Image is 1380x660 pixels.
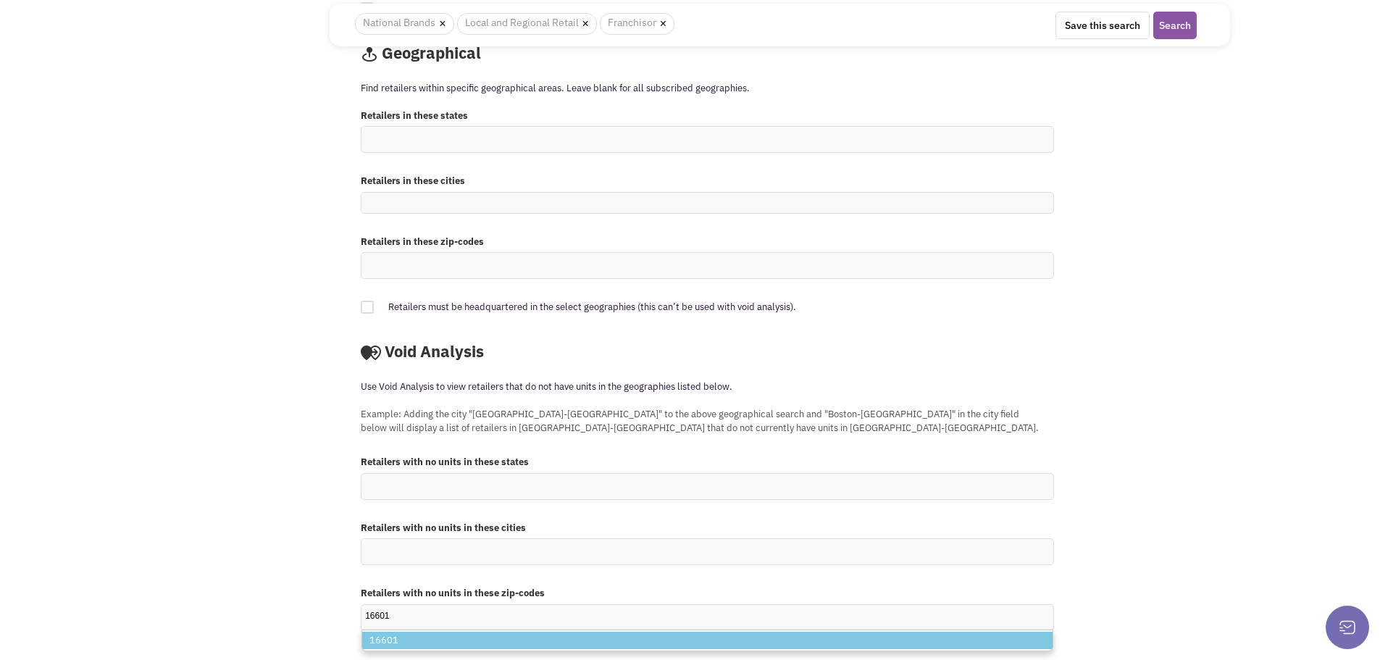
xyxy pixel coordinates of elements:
a: × [660,17,666,30]
label: Retailers with no units in these zip-codes [361,587,1054,601]
label: Geographical [351,41,1063,64]
span: Franchisor [600,13,674,35]
img: icon-voidanalysis.png [361,346,381,360]
span: Retailers must be headquartered in the select geographies (this can’t be used with void analysis). [379,301,1039,314]
button: Search [1153,12,1197,39]
span: Local and Regional Retail [457,13,597,35]
label: Retailers in these states [361,109,1054,123]
p: Use Void Analysis to view retailers that do not have units in the geographies listed below. [361,380,1199,394]
label: Retailers with no units in these states [361,456,1054,469]
input: 16601 [365,609,392,623]
p: Find retailers within specific geographical areas. Leave blank for all subscribed geographies. [361,82,1199,96]
p: Example: Adding the city "[GEOGRAPHIC_DATA]-[GEOGRAPHIC_DATA]" to the above geographical search a... [361,408,1045,435]
span: National Brands [355,13,453,35]
a: × [439,17,446,30]
label: Void Analysis [351,340,1063,362]
label: Retailers in these zip-codes [361,235,1054,249]
span: Has a drive through [375,2,828,16]
li: 16601 [362,632,1053,650]
button: Save this search [1055,12,1150,39]
a: × [582,17,589,30]
img: icon-geographical.png [361,46,378,63]
label: Retailers with no units in these cities [361,522,1054,535]
label: Retailers in these cities [361,175,1054,188]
